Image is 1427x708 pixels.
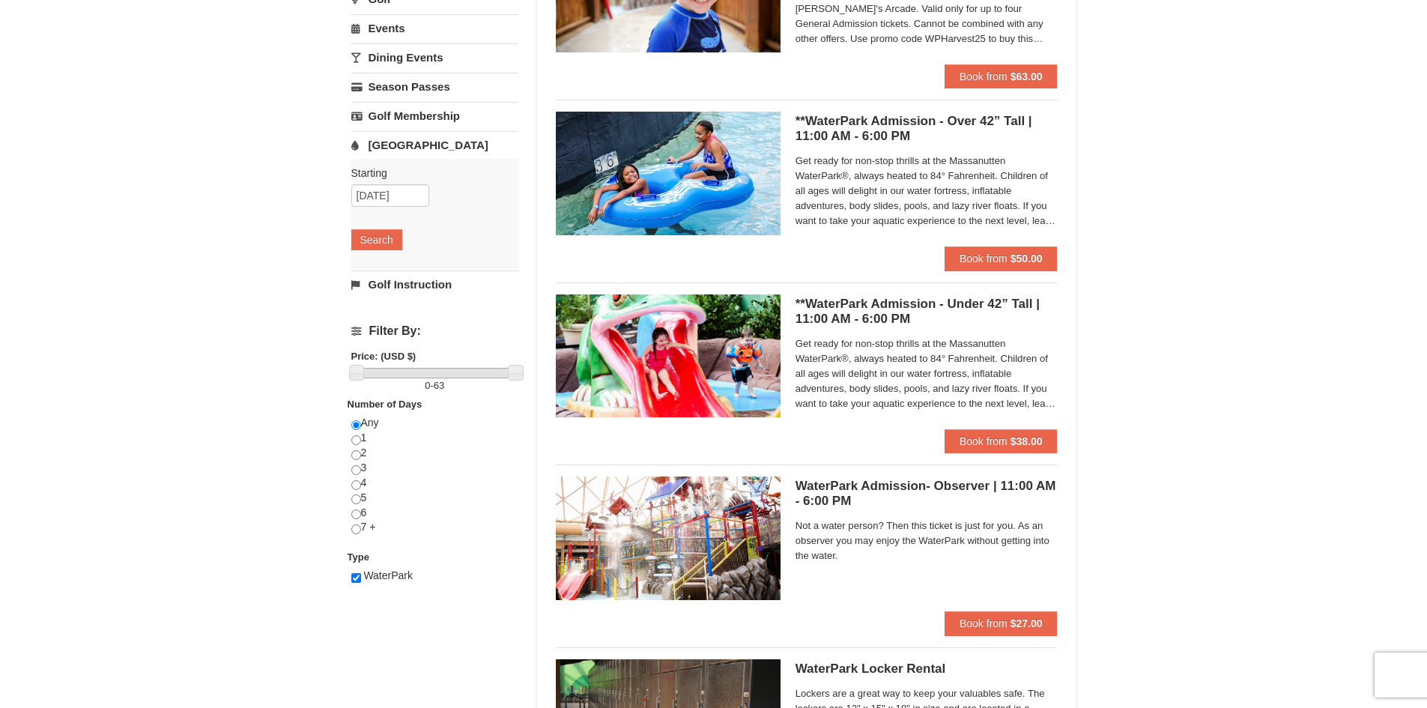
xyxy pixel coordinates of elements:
span: Not a water person? Then this ticket is just for you. As an observer you may enjoy the WaterPark ... [796,518,1058,563]
span: Book from [960,435,1008,447]
h5: WaterPark Locker Rental [796,662,1058,677]
strong: $63.00 [1011,70,1043,82]
span: 63 [434,380,444,391]
span: Get ready for non-stop thrills at the Massanutten WaterPark®, always heated to 84° Fahrenheit. Ch... [796,336,1058,411]
button: Book from $38.00 [945,429,1058,453]
a: Golf Instruction [351,270,518,298]
span: Book from [960,252,1008,264]
img: 6619917-744-d8335919.jpg [556,476,781,599]
a: Events [351,14,518,42]
strong: $38.00 [1011,435,1043,447]
span: Book from [960,617,1008,629]
span: 0 [425,380,430,391]
strong: $50.00 [1011,252,1043,264]
a: [GEOGRAPHIC_DATA] [351,131,518,159]
a: Golf Membership [351,102,518,130]
strong: $27.00 [1011,617,1043,629]
button: Book from $50.00 [945,246,1058,270]
a: Season Passes [351,73,518,100]
h5: **WaterPark Admission - Under 42” Tall | 11:00 AM - 6:00 PM [796,297,1058,327]
h5: **WaterPark Admission - Over 42” Tall | 11:00 AM - 6:00 PM [796,114,1058,144]
strong: Number of Days [348,399,422,410]
img: 6619917-738-d4d758dd.jpg [556,294,781,417]
strong: Price: (USD $) [351,351,416,362]
h5: WaterPark Admission- Observer | 11:00 AM - 6:00 PM [796,479,1058,509]
strong: Type [348,551,369,563]
div: Any 1 2 3 4 5 6 7 + [351,416,518,550]
button: Search [351,229,402,250]
img: 6619917-726-5d57f225.jpg [556,112,781,235]
h4: Filter By: [351,324,518,338]
label: - [351,378,518,393]
span: WaterPark [363,569,413,581]
button: Book from $63.00 [945,64,1058,88]
a: Dining Events [351,43,518,71]
span: Book from [960,70,1008,82]
button: Book from $27.00 [945,611,1058,635]
span: Get ready for non-stop thrills at the Massanutten WaterPark®, always heated to 84° Fahrenheit. Ch... [796,154,1058,229]
label: Starting [351,166,507,181]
